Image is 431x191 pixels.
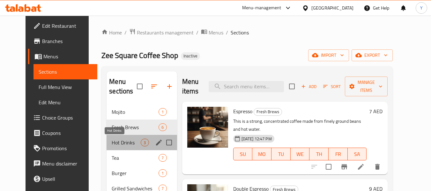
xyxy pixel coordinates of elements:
[182,77,201,96] h2: Menu items
[112,139,141,146] span: Hot Drinks
[299,82,319,92] span: Add item
[252,148,271,160] button: MO
[337,159,352,174] button: Branch-specific-item
[39,99,93,106] span: Edit Menu
[28,18,98,33] a: Edit Restaurant
[28,33,98,49] a: Branches
[107,165,177,181] div: Burger1
[181,52,200,60] div: Inactive
[28,125,98,141] a: Coupons
[124,29,127,36] li: /
[187,107,228,148] img: Espresso
[154,138,164,147] button: edit
[293,150,307,159] span: WE
[323,83,341,90] span: Sort
[101,28,393,37] nav: breadcrumb
[196,29,198,36] li: /
[42,22,93,30] span: Edit Restaurant
[159,170,166,176] span: 1
[137,29,194,36] span: Restaurants management
[348,148,367,160] button: SA
[313,51,344,59] span: import
[357,163,365,171] a: Edit menu item
[159,169,167,177] div: items
[101,48,178,62] span: Zee Square Coffee Shop
[107,104,177,120] div: Mojito1
[254,108,282,116] div: Fresh Brews
[233,117,367,133] p: This is a strong, concentrated coffee made from finely ground beans and hot water.
[159,124,166,130] span: 6
[352,49,393,61] button: export
[242,4,281,12] div: Menu-management
[107,120,177,135] div: Fresh Brews6
[159,154,167,162] div: items
[146,79,162,94] span: Sort sections
[39,83,93,91] span: Full Menu View
[28,171,98,187] a: Upsell
[159,155,166,161] span: 7
[159,123,167,131] div: items
[101,29,122,36] a: Home
[159,109,166,115] span: 1
[254,108,282,115] span: Fresh Brews
[357,51,388,59] span: export
[285,80,299,93] span: Select section
[42,129,93,137] span: Coupons
[28,156,98,171] a: Menu disclaimer
[233,107,252,116] span: Espresso
[33,95,98,110] a: Edit Menu
[28,49,98,64] a: Menus
[28,110,98,125] a: Choice Groups
[322,160,335,173] span: Select to update
[201,28,223,37] a: Menus
[345,77,388,96] button: Manage items
[112,108,159,116] span: Mojito
[231,29,249,36] span: Sections
[369,107,383,116] h6: 7 AED
[300,83,317,90] span: Add
[42,175,93,183] span: Upsell
[129,28,194,37] a: Restaurants management
[271,148,291,160] button: TU
[420,4,423,11] span: Y
[112,123,159,131] span: Fresh Brews
[309,148,329,160] button: TH
[107,150,177,165] div: Tea7
[209,81,284,92] input: search
[311,4,353,11] div: [GEOGRAPHIC_DATA]
[42,160,93,167] span: Menu disclaimer
[162,79,177,94] button: Add section
[312,150,326,159] span: TH
[331,150,345,159] span: FR
[226,29,228,36] li: /
[370,159,385,174] button: delete
[209,29,223,36] span: Menus
[107,135,177,150] div: Hot Drinks3edit
[112,169,159,177] span: Burger
[255,150,269,159] span: MO
[350,150,364,159] span: SA
[322,82,342,92] button: Sort
[141,140,148,146] span: 3
[109,77,137,96] h2: Menu sections
[291,148,310,160] button: WE
[159,108,167,116] div: items
[28,141,98,156] a: Promotions
[308,49,349,61] button: import
[133,80,146,93] span: Select all sections
[112,154,159,162] span: Tea
[236,150,250,159] span: SU
[42,114,93,121] span: Choice Groups
[42,144,93,152] span: Promotions
[39,68,93,76] span: Sections
[319,82,345,92] span: Sort items
[299,82,319,92] button: Add
[239,136,274,142] span: [DATE] 12:47 PM
[350,78,383,94] span: Manage items
[42,37,93,45] span: Branches
[233,148,253,160] button: SU
[274,150,288,159] span: TU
